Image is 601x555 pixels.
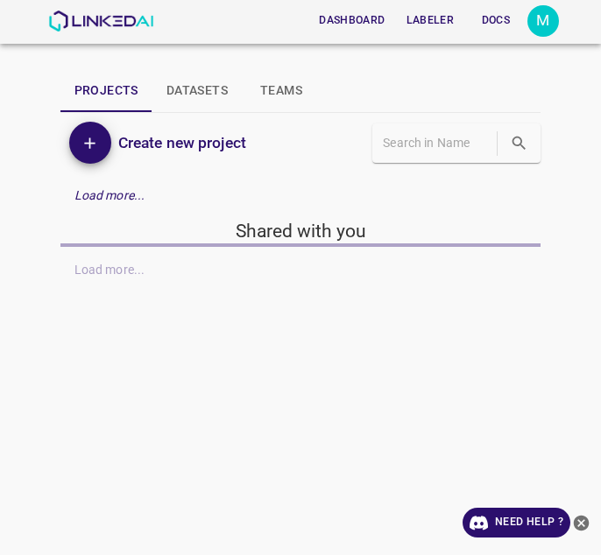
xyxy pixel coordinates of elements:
[60,179,541,212] div: Load more...
[468,6,524,35] button: Docs
[396,3,464,39] a: Labeler
[399,6,461,35] button: Labeler
[312,6,392,35] button: Dashboard
[118,130,246,155] h6: Create new project
[74,188,145,202] em: Load more...
[69,122,111,164] button: Add
[48,11,154,32] img: LinkedAI
[527,5,559,37] button: Open settings
[527,5,559,37] div: M
[242,70,321,112] button: Teams
[463,508,570,537] a: Need Help ?
[501,125,537,161] button: search
[383,130,493,156] input: Search in Name
[308,3,395,39] a: Dashboard
[111,130,246,155] a: Create new project
[570,508,592,537] button: close-help
[152,70,242,112] button: Datasets
[60,70,152,112] button: Projects
[464,3,527,39] a: Docs
[60,219,541,243] h5: Shared with you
